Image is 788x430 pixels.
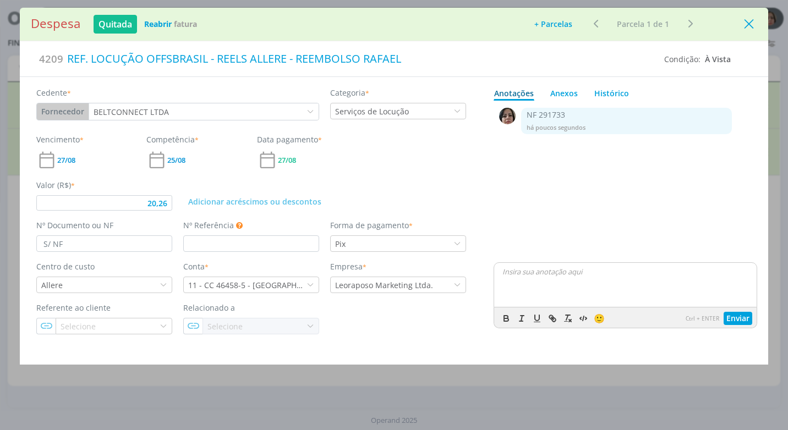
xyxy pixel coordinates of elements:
[39,51,63,67] span: 4209
[257,134,322,145] label: Data pagamento
[183,219,234,231] label: Nº Referência
[331,106,411,117] div: Serviços de Locução
[94,106,171,118] div: BELTCONNECT LTDA
[137,16,204,32] button: ReabrirFatura
[594,82,630,101] a: Histórico
[686,315,719,323] span: Ctrl + ENTER
[550,87,578,99] div: Anexos
[499,108,516,124] img: 6
[36,219,113,231] label: Nº Documento ou NF
[41,279,65,291] div: Allere
[183,302,235,313] label: Relacionado a
[184,279,307,291] div: 11 - CC 46458-5 - ITAÚ
[174,19,197,29] b: Fatura
[183,261,209,272] label: Conta
[188,279,307,291] div: 11 - CC 46458-5 - [GEOGRAPHIC_DATA]
[278,157,296,164] span: 27/08
[98,20,132,29] span: Quitada
[31,16,80,31] h1: Despesa
[527,16,579,32] button: + Parcelas
[56,321,98,332] div: Selecione
[591,312,606,325] button: 🙂
[36,302,111,313] label: Referente ao cliente
[330,261,366,272] label: Empresa
[89,106,171,118] div: BELTCONNECT LTDA
[494,82,534,101] a: Anotações
[741,15,757,32] button: Close
[36,261,95,272] label: Centro de custo
[37,103,89,120] button: Fornecedor
[330,87,369,98] label: Categoria
[330,219,413,231] label: Forma de pagamento
[724,312,752,325] button: Enviar
[167,157,185,164] span: 25/08
[331,279,435,291] div: Leoraposo Marketing Ltda.
[335,279,435,291] div: Leoraposo Marketing Ltda.
[20,8,768,365] div: dialog
[527,123,585,131] span: há poucos segundos
[61,321,98,332] div: Selecione
[705,54,731,64] span: À Vista
[37,279,65,291] div: Allere
[664,53,731,65] div: Condição:
[527,110,726,120] p: NF 291733
[594,312,605,324] span: 🙂
[36,179,75,191] label: Valor (R$)
[57,157,75,164] span: 27/08
[203,321,245,332] div: Selecione
[94,15,137,34] button: Quitada
[36,87,71,98] label: Cedente
[335,238,348,250] div: Pix
[207,321,245,332] div: Selecione
[335,106,411,117] div: Serviços de Locução
[146,134,199,145] label: Competência
[36,134,84,145] label: Vencimento
[144,19,172,29] b: Reabrir
[331,238,348,250] div: Pix
[63,47,656,71] div: REF. LOCUÇÃO OFFSBRASIL - REELS ALLERE - REEMBOLSO RAFAEL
